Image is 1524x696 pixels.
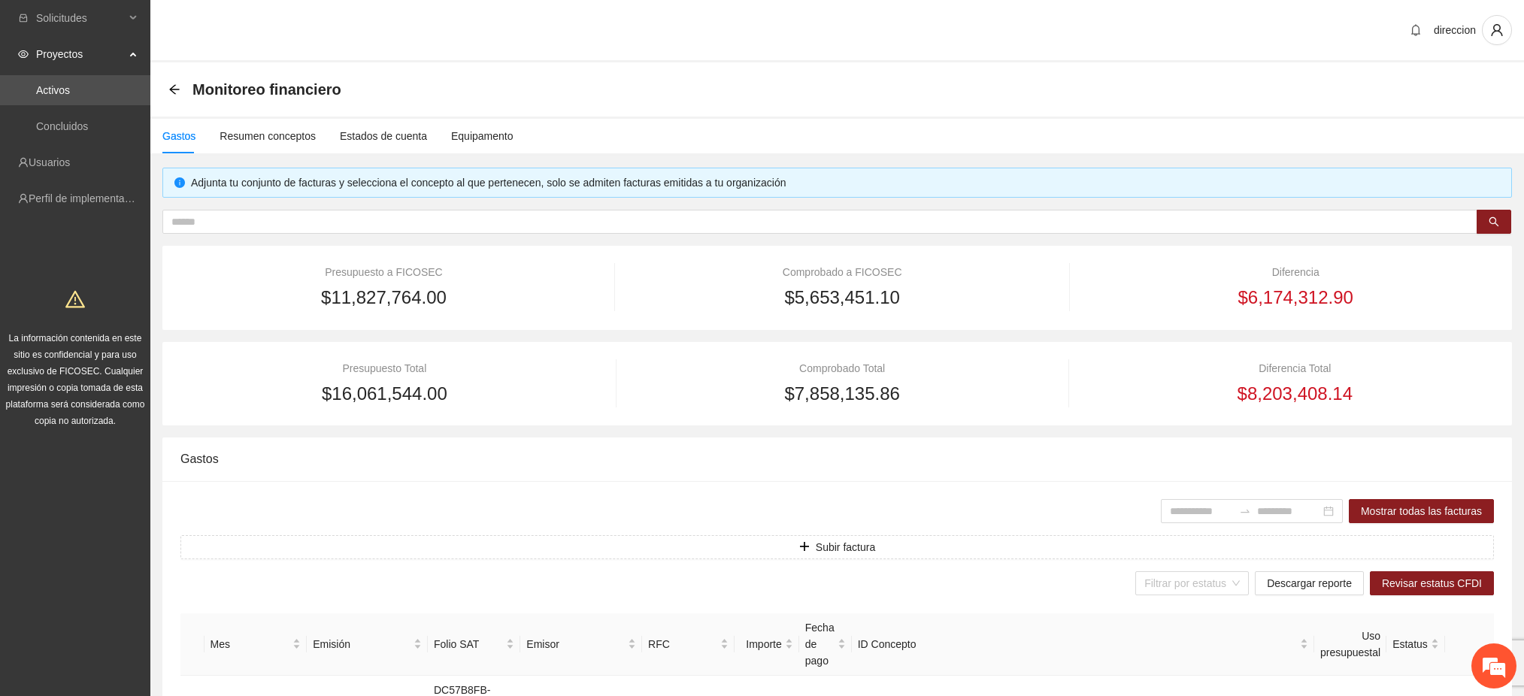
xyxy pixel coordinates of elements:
[36,120,88,132] a: Concluidos
[180,264,587,280] div: Presupuesto a FICOSEC
[1482,15,1512,45] button: user
[1382,575,1482,592] span: Revisar estatus CFDI
[65,289,85,309] span: warning
[805,619,835,669] span: Fecha de pago
[784,283,899,312] span: $5,653,451.10
[1370,571,1494,595] button: Revisar estatus CFDI
[307,613,428,676] th: Emisión
[1238,283,1353,312] span: $6,174,312.90
[36,84,70,96] a: Activos
[642,264,1043,280] div: Comprobado a FICOSEC
[205,613,308,676] th: Mes
[1349,499,1494,523] button: Mostrar todas las facturas
[162,128,195,144] div: Gastos
[29,156,70,168] a: Usuarios
[174,177,185,188] span: info-circle
[434,636,503,652] span: Folio SAT
[1239,505,1251,517] span: to
[192,77,341,101] span: Monitoreo financiero
[648,636,717,652] span: RFC
[735,613,799,676] th: Importe
[1267,575,1352,592] span: Descargar reporte
[784,380,899,408] span: $7,858,135.86
[18,49,29,59] span: eye
[799,613,852,676] th: Fecha de pago
[1255,571,1364,595] button: Descargar reporte
[191,174,1500,191] div: Adjunta tu conjunto de facturas y selecciona el concepto al que pertenecen, solo se admiten factu...
[642,613,735,676] th: RFC
[18,13,29,23] span: inbox
[322,380,447,408] span: $16,061,544.00
[313,636,411,652] span: Emisión
[168,83,180,96] div: Back
[321,283,447,312] span: $11,827,764.00
[643,360,1041,377] div: Comprobado Total
[799,541,810,553] span: plus
[1392,636,1428,652] span: Estatus
[29,192,146,204] a: Perfil de implementadora
[858,636,1297,652] span: ID Concepto
[526,636,625,652] span: Emisor
[340,128,427,144] div: Estados de cuenta
[1404,24,1427,36] span: bell
[1097,264,1494,280] div: Diferencia
[1096,360,1494,377] div: Diferencia Total
[180,437,1494,480] div: Gastos
[6,333,145,426] span: La información contenida en este sitio es confidencial y para uso exclusivo de FICOSEC. Cualquier...
[1489,216,1499,228] span: search
[168,83,180,95] span: arrow-left
[1404,18,1428,42] button: bell
[852,613,1314,676] th: ID Concepto
[36,3,125,33] span: Solicitudes
[180,535,1494,559] button: plusSubir factura
[1477,210,1511,234] button: search
[1239,505,1251,517] span: swap-right
[1314,613,1386,676] th: Uso presupuestal
[1361,503,1482,519] span: Mostrar todas las facturas
[816,539,875,555] span: Subir factura
[211,636,290,652] span: Mes
[36,39,125,69] span: Proyectos
[428,613,520,676] th: Folio SAT
[520,613,642,676] th: Emisor
[1483,23,1511,37] span: user
[1434,24,1476,36] span: direccion
[741,636,782,652] span: Importe
[220,128,316,144] div: Resumen conceptos
[451,128,514,144] div: Equipamento
[180,360,589,377] div: Presupuesto Total
[1386,613,1445,676] th: Estatus
[1238,380,1353,408] span: $8,203,408.14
